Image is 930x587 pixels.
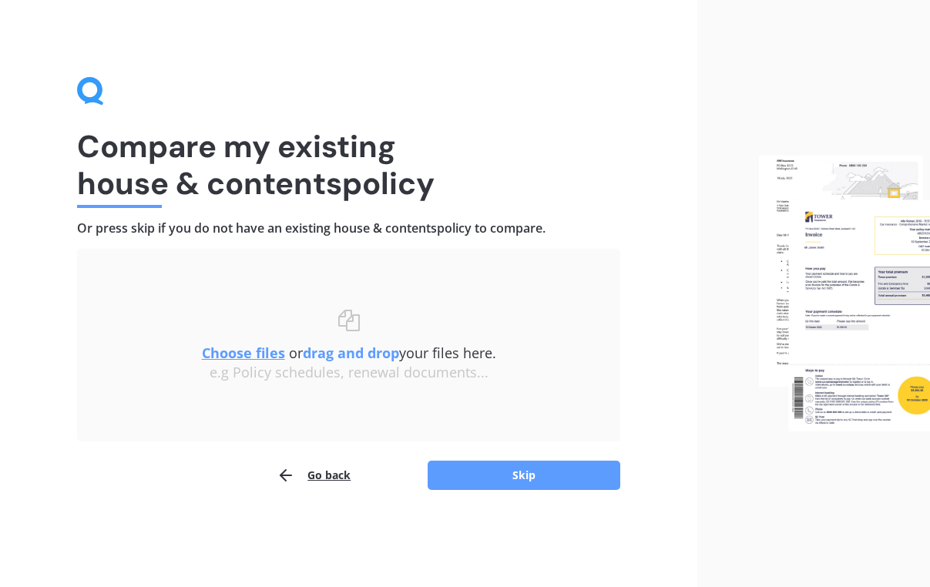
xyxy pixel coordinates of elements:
[108,364,589,381] div: e.g Policy schedules, renewal documents...
[277,460,351,491] button: Go back
[77,128,620,202] h1: Compare my existing house & contents policy
[303,344,399,362] b: drag and drop
[428,461,620,490] button: Skip
[759,156,930,431] img: files.webp
[202,344,285,362] u: Choose files
[77,220,620,236] h4: Or press skip if you do not have an existing house & contents policy to compare.
[202,344,496,362] span: or your files here.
